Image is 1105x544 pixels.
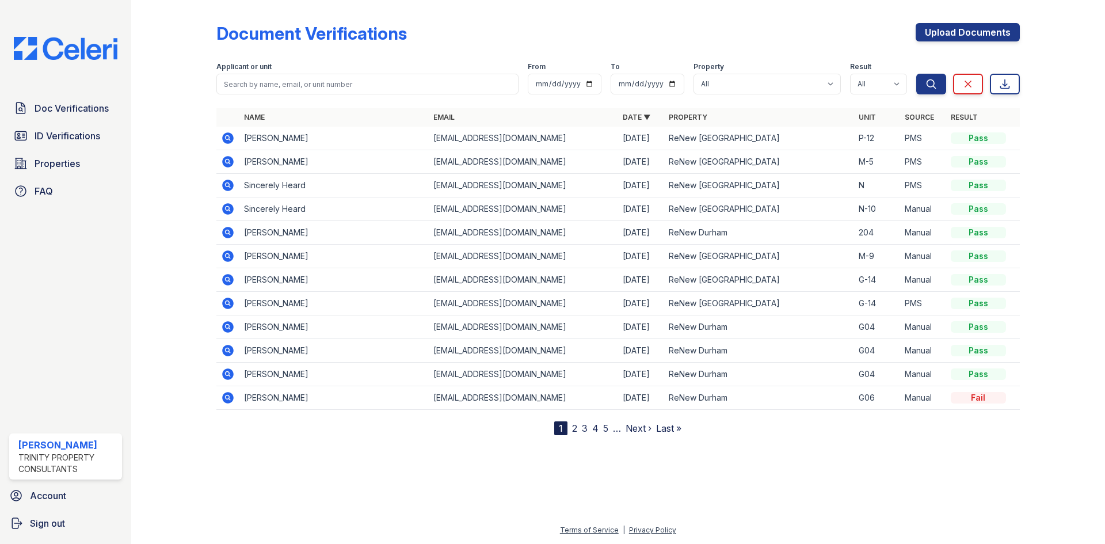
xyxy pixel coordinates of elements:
td: [PERSON_NAME] [239,339,429,363]
div: [PERSON_NAME] [18,438,117,452]
td: [DATE] [618,174,664,197]
td: [PERSON_NAME] [239,150,429,174]
label: Property [694,62,724,71]
a: Upload Documents [916,23,1020,41]
div: Pass [951,321,1006,333]
td: Manual [900,339,946,363]
td: [EMAIL_ADDRESS][DOMAIN_NAME] [429,245,618,268]
div: Pass [951,203,1006,215]
a: Date ▼ [623,113,650,121]
div: 1 [554,421,567,435]
div: Pass [951,156,1006,168]
td: G06 [854,386,900,410]
a: ID Verifications [9,124,122,147]
td: [DATE] [618,127,664,150]
td: M-9 [854,245,900,268]
td: [EMAIL_ADDRESS][DOMAIN_NAME] [429,339,618,363]
td: ReNew Durham [664,386,853,410]
td: G04 [854,363,900,386]
td: [EMAIL_ADDRESS][DOMAIN_NAME] [429,363,618,386]
div: | [623,526,625,534]
div: Pass [951,368,1006,380]
td: [DATE] [618,363,664,386]
td: ReNew Durham [664,221,853,245]
td: Manual [900,197,946,221]
a: Source [905,113,934,121]
a: Email [433,113,455,121]
div: Pass [951,345,1006,356]
td: Manual [900,268,946,292]
td: PMS [900,174,946,197]
div: Pass [951,250,1006,262]
td: [EMAIL_ADDRESS][DOMAIN_NAME] [429,315,618,339]
label: To [611,62,620,71]
td: Manual [900,386,946,410]
td: [PERSON_NAME] [239,386,429,410]
a: Last » [656,423,681,434]
td: [PERSON_NAME] [239,127,429,150]
span: Doc Verifications [35,101,109,115]
td: [DATE] [618,221,664,245]
td: ReNew [GEOGRAPHIC_DATA] [664,150,853,174]
td: [DATE] [618,315,664,339]
a: Property [669,113,707,121]
td: [EMAIL_ADDRESS][DOMAIN_NAME] [429,221,618,245]
td: [EMAIL_ADDRESS][DOMAIN_NAME] [429,386,618,410]
div: Document Verifications [216,23,407,44]
div: Pass [951,227,1006,238]
td: M-5 [854,150,900,174]
a: Name [244,113,265,121]
div: Pass [951,132,1006,144]
span: … [613,421,621,435]
td: [EMAIL_ADDRESS][DOMAIN_NAME] [429,268,618,292]
td: Sincerely Heard [239,174,429,197]
td: ReNew [GEOGRAPHIC_DATA] [664,245,853,268]
td: [PERSON_NAME] [239,221,429,245]
td: [DATE] [618,197,664,221]
td: PMS [900,127,946,150]
td: Manual [900,315,946,339]
td: [EMAIL_ADDRESS][DOMAIN_NAME] [429,174,618,197]
td: Manual [900,245,946,268]
label: From [528,62,546,71]
div: Pass [951,298,1006,309]
div: Fail [951,392,1006,404]
a: 3 [582,423,588,434]
td: ReNew Durham [664,363,853,386]
td: N [854,174,900,197]
td: [EMAIL_ADDRESS][DOMAIN_NAME] [429,127,618,150]
td: P-12 [854,127,900,150]
td: 204 [854,221,900,245]
td: ReNew Durham [664,315,853,339]
td: ReNew [GEOGRAPHIC_DATA] [664,292,853,315]
td: [DATE] [618,386,664,410]
td: G04 [854,315,900,339]
td: PMS [900,292,946,315]
a: Privacy Policy [629,526,676,534]
a: 4 [592,423,599,434]
td: Manual [900,363,946,386]
td: N-10 [854,197,900,221]
div: Trinity Property Consultants [18,452,117,475]
td: [PERSON_NAME] [239,268,429,292]
td: [PERSON_NAME] [239,363,429,386]
td: Manual [900,221,946,245]
td: [PERSON_NAME] [239,245,429,268]
a: 2 [572,423,577,434]
a: Result [951,113,978,121]
span: Account [30,489,66,503]
button: Sign out [5,512,127,535]
a: Next › [626,423,651,434]
td: [EMAIL_ADDRESS][DOMAIN_NAME] [429,197,618,221]
a: FAQ [9,180,122,203]
td: [PERSON_NAME] [239,292,429,315]
span: FAQ [35,184,53,198]
td: Sincerely Heard [239,197,429,221]
td: G-14 [854,292,900,315]
td: ReNew [GEOGRAPHIC_DATA] [664,268,853,292]
td: ReNew [GEOGRAPHIC_DATA] [664,197,853,221]
td: [EMAIL_ADDRESS][DOMAIN_NAME] [429,150,618,174]
input: Search by name, email, or unit number [216,74,519,94]
img: CE_Logo_Blue-a8612792a0a2168367f1c8372b55b34899dd931a85d93a1a3d3e32e68fde9ad4.png [5,37,127,60]
a: 5 [603,423,608,434]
